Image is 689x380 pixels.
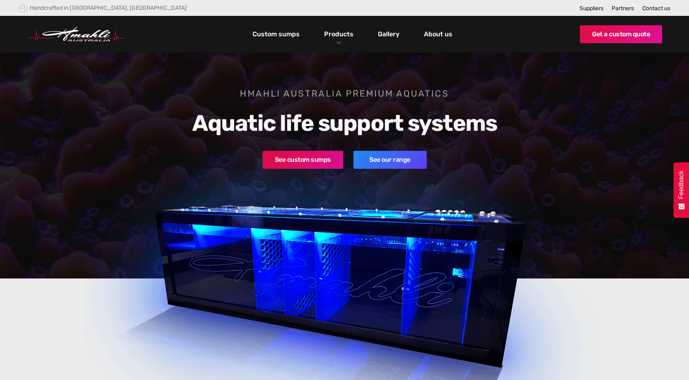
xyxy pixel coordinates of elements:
div: Handcrafted in [GEOGRAPHIC_DATA], [GEOGRAPHIC_DATA] [30,4,187,11]
a: About us [422,27,454,41]
a: Suppliers [579,5,603,12]
a: Get a custom quote [580,25,662,43]
img: Hmahli Australia Logo [27,27,125,42]
a: Partners [612,5,634,12]
div: Products [318,16,360,53]
button: Feedback - Show survey [674,162,689,218]
a: home [27,27,125,42]
a: See custom sumps [263,151,343,169]
h2: Aquatic life support systems [134,110,555,137]
a: Custom sumps [250,27,302,41]
span: Feedback [678,170,685,199]
a: Contact us [642,5,670,12]
a: Products [322,28,355,40]
a: See our range [353,151,427,169]
h1: Hmahli Australia premium aquatics [134,88,555,100]
a: Gallery [376,27,402,41]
